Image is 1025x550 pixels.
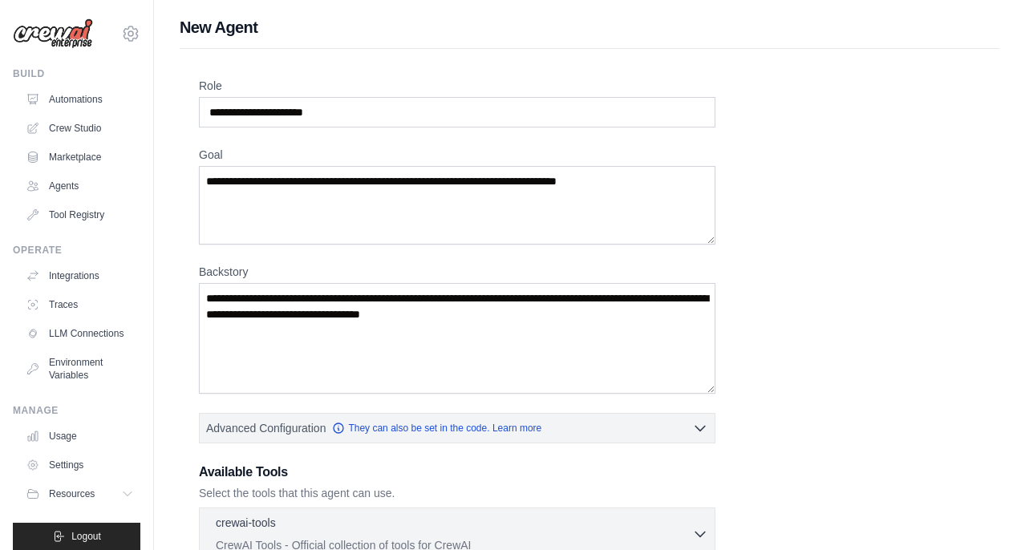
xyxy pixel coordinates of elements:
[71,530,101,543] span: Logout
[199,147,715,163] label: Goal
[200,414,715,443] button: Advanced Configuration They can also be set in the code. Learn more
[19,350,140,388] a: Environment Variables
[19,263,140,289] a: Integrations
[13,67,140,80] div: Build
[13,404,140,417] div: Manage
[49,487,95,500] span: Resources
[19,115,140,141] a: Crew Studio
[13,18,93,49] img: Logo
[180,16,999,38] h1: New Agent
[332,422,541,435] a: They can also be set in the code. Learn more
[19,321,140,346] a: LLM Connections
[19,423,140,449] a: Usage
[13,244,140,257] div: Operate
[19,173,140,199] a: Agents
[19,202,140,228] a: Tool Registry
[199,485,715,501] p: Select the tools that this agent can use.
[19,452,140,478] a: Settings
[19,87,140,112] a: Automations
[216,515,276,531] p: crewai-tools
[13,523,140,550] button: Logout
[199,78,715,94] label: Role
[199,264,715,280] label: Backstory
[19,292,140,317] a: Traces
[19,144,140,170] a: Marketplace
[199,463,715,482] h3: Available Tools
[206,420,326,436] span: Advanced Configuration
[19,481,140,507] button: Resources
